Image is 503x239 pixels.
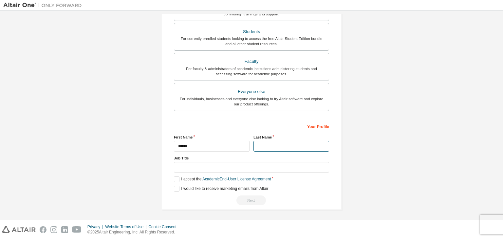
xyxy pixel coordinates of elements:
img: Altair One [3,2,85,9]
img: facebook.svg [40,226,47,233]
div: Students [178,27,325,36]
div: For individuals, businesses and everyone else looking to try Altair software and explore our prod... [178,96,325,107]
label: I accept the [174,176,271,182]
img: instagram.svg [50,226,57,233]
div: Cookie Consent [148,224,180,230]
div: Website Terms of Use [105,224,148,230]
div: Everyone else [178,87,325,96]
label: Job Title [174,156,329,161]
p: © 2025 Altair Engineering, Inc. All Rights Reserved. [87,230,180,235]
img: linkedin.svg [61,226,68,233]
img: altair_logo.svg [2,226,36,233]
div: For faculty & administrators of academic institutions administering students and accessing softwa... [178,66,325,77]
div: You need to provide your academic email [174,195,329,205]
label: First Name [174,135,250,140]
label: Last Name [253,135,329,140]
div: For currently enrolled students looking to access the free Altair Student Edition bundle and all ... [178,36,325,46]
div: Your Profile [174,121,329,131]
img: youtube.svg [72,226,82,233]
label: I would like to receive marketing emails from Altair [174,186,268,192]
div: Faculty [178,57,325,66]
div: Privacy [87,224,105,230]
a: Academic End-User License Agreement [202,177,271,181]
